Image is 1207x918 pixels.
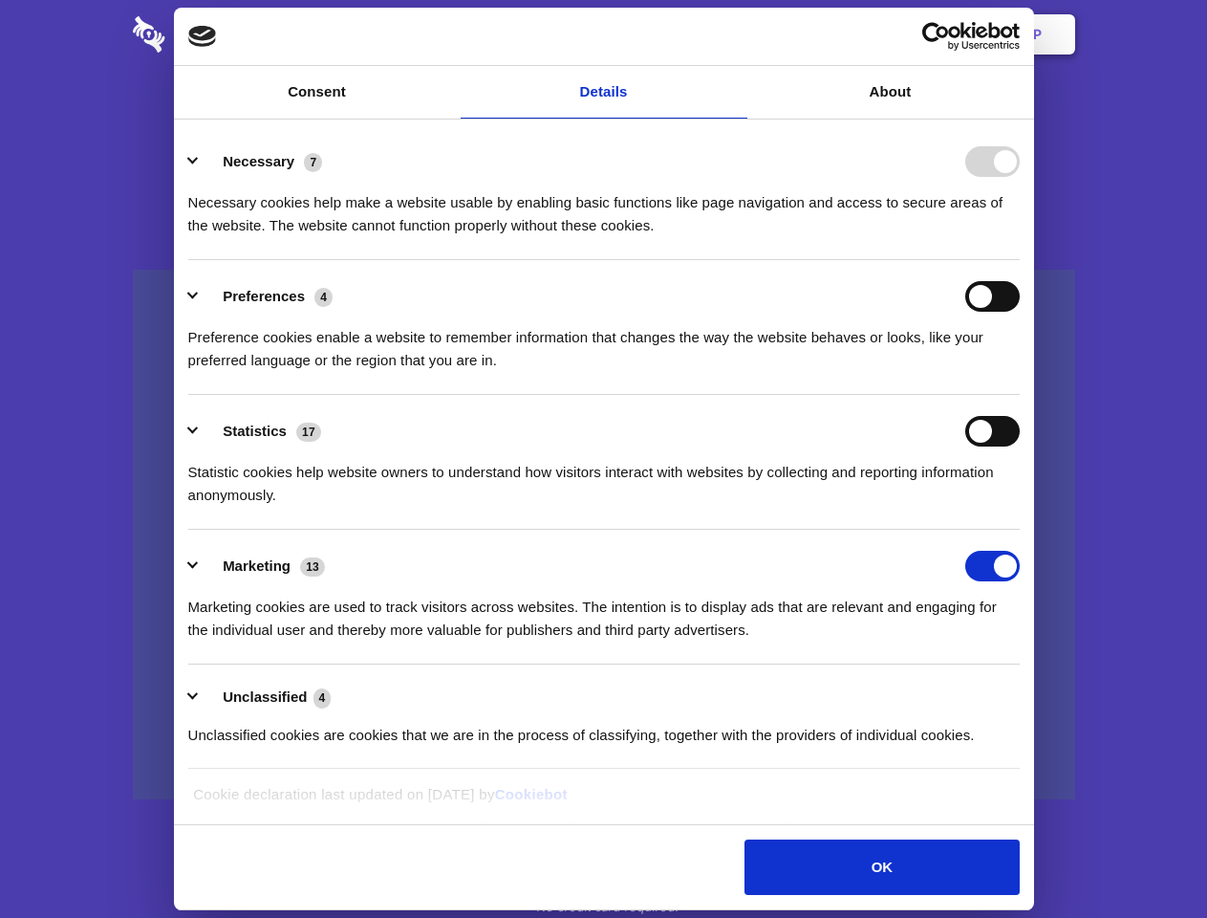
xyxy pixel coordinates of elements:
a: Pricing [561,5,644,64]
button: OK [744,840,1019,895]
button: Unclassified (4) [188,686,343,710]
span: 4 [313,688,332,708]
div: Preference cookies enable a website to remember information that changes the way the website beha... [188,312,1020,372]
span: 7 [304,153,322,172]
button: Marketing (13) [188,551,337,581]
div: Cookie declaration last updated on [DATE] by [179,783,1028,820]
h4: Auto-redaction of sensitive data, encrypted data sharing and self-destructing private chats. Shar... [133,174,1075,237]
label: Necessary [223,153,294,169]
a: About [747,66,1034,119]
span: 4 [314,288,333,307]
button: Preferences (4) [188,281,345,312]
button: Necessary (7) [188,146,334,177]
div: Unclassified cookies are cookies that we are in the process of classifying, together with the pro... [188,710,1020,747]
div: Marketing cookies are used to track visitors across websites. The intention is to display ads tha... [188,581,1020,642]
button: Statistics (17) [188,416,334,447]
a: Consent [174,66,461,119]
label: Marketing [223,557,291,574]
label: Statistics [223,423,287,439]
div: Statistic cookies help website owners to understand how visitors interact with websites by collec... [188,447,1020,507]
h1: Eliminate Slack Data Loss. [133,86,1075,155]
iframe: Drift Widget Chat Controller [1111,822,1184,895]
a: Details [461,66,747,119]
a: Usercentrics Cookiebot - opens in a new window [852,22,1020,51]
span: 17 [296,423,321,442]
a: Contact [775,5,863,64]
label: Preferences [223,288,305,304]
a: Login [867,5,950,64]
img: logo [188,26,217,47]
div: Necessary cookies help make a website usable by enabling basic functions like page navigation and... [188,177,1020,237]
span: 13 [300,557,325,577]
img: logo-wordmark-white-trans-d4663122ce5f474addd5e946df7df03e33cb6a1c49d2221995e7729f52c070b2.svg [133,16,296,53]
a: Wistia video thumbnail [133,270,1075,800]
a: Cookiebot [495,786,568,802]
